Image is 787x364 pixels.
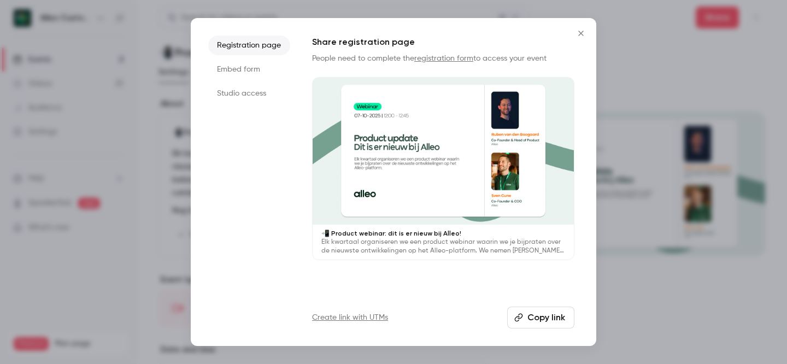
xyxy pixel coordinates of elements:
a: 📲 Product webinar: dit is er nieuw bij Alleo!Elk kwartaal organiseren we een product webinar waar... [312,77,574,260]
button: Copy link [507,307,574,328]
li: Embed form [208,60,290,79]
li: Studio access [208,84,290,103]
p: 📲 Product webinar: dit is er nieuw bij Alleo! [321,229,565,238]
h1: Share registration page [312,36,574,49]
p: Elk kwartaal organiseren we een product webinar waarin we je bijpraten over de nieuwste ontwikkel... [321,238,565,255]
p: People need to complete the to access your event [312,53,574,64]
a: Create link with UTMs [312,312,388,323]
a: registration form [414,55,473,62]
button: Close [570,22,592,44]
li: Registration page [208,36,290,55]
